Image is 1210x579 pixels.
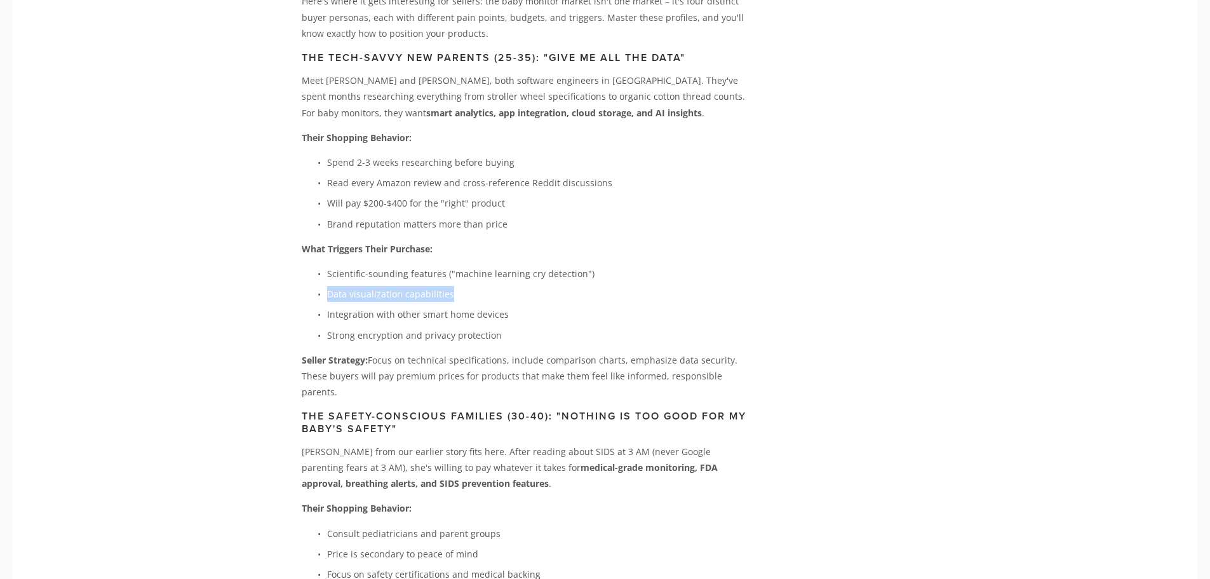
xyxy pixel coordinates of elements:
[327,286,747,302] p: Data visualization capabilities
[327,175,747,191] p: Read every Amazon review and cross-reference Reddit discussions
[302,243,433,255] strong: What Triggers Their Purchase:
[327,526,747,542] p: Consult pediatricians and parent groups
[327,154,747,170] p: Spend 2-3 weeks researching before buying
[302,502,412,514] strong: Their Shopping Behavior:
[302,410,747,434] h3: The Safety-Conscious Families (30-40): "Nothing is Too Good for My Baby's Safety"
[302,72,747,121] p: Meet [PERSON_NAME] and [PERSON_NAME], both software engineers in [GEOGRAPHIC_DATA]. They've spent...
[327,266,747,282] p: Scientific-sounding features ("machine learning cry detection")
[302,354,368,366] strong: Seller Strategy:
[302,352,747,400] p: Focus on technical specifications, include comparison charts, emphasize data security. These buye...
[327,216,747,232] p: Brand reputation matters more than price
[327,546,747,562] p: Price is secondary to peace of mind
[426,107,702,119] strong: smart analytics, app integration, cloud storage, and AI insights
[302,444,747,492] p: [PERSON_NAME] from our earlier story fits here. After reading about SIDS at 3 AM (never Google pa...
[302,51,747,64] h3: The Tech-Savvy New Parents (25-35): "Give Me All the Data"
[327,306,747,322] p: Integration with other smart home devices
[327,327,747,343] p: Strong encryption and privacy protection
[302,132,412,144] strong: Their Shopping Behavior:
[327,195,747,211] p: Will pay $200-$400 for the "right" product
